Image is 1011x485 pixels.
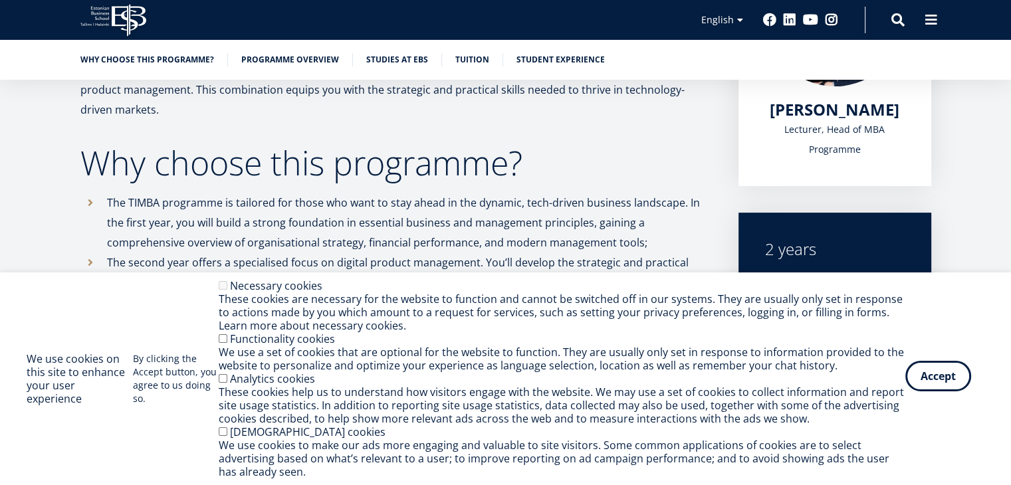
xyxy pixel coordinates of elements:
[3,203,12,211] input: Two-year MBA
[241,53,339,66] a: Programme overview
[80,146,712,179] h2: Why choose this programme?
[905,361,971,391] button: Accept
[27,352,133,405] h2: We use cookies on this site to enhance your user experience
[3,220,12,229] input: Technology Innovation MBA
[219,438,905,478] div: We use cookies to make our ads more engaging and valuable to site visitors. Some common applicati...
[770,98,899,120] span: [PERSON_NAME]
[219,345,905,372] div: We use a set of cookies that are optional for the website to function. They are usually only set ...
[219,385,905,425] div: These cookies help us to understand how visitors engage with the website. We may use a set of coo...
[230,332,335,346] label: Functionality cookies
[783,13,796,27] a: Linkedin
[765,239,905,259] div: 2 years
[763,13,776,27] a: Facebook
[230,425,386,439] label: [DEMOGRAPHIC_DATA] cookies
[230,278,322,293] label: Necessary cookies
[316,1,358,13] span: Last Name
[219,292,905,332] div: These cookies are necessary for the website to function and cannot be switched off in our systems...
[15,185,124,197] span: One-year MBA (in Estonian)
[15,202,72,214] span: Two-year MBA
[133,352,219,405] p: By clicking the Accept button, you agree to us doing so.
[825,13,838,27] a: Instagram
[455,53,489,66] a: Tuition
[3,185,12,194] input: One-year MBA (in Estonian)
[770,100,899,120] a: [PERSON_NAME]
[107,193,712,252] p: The TIMBA programme is tailored for those who want to stay ahead in the dynamic, tech-driven busi...
[230,371,315,386] label: Analytics cookies
[366,53,428,66] a: Studies at EBS
[107,252,712,292] p: The second year offers a specialised focus on digital product management. You’ll develop the stra...
[516,53,605,66] a: Student experience
[803,13,818,27] a: Youtube
[80,53,214,66] a: Why choose this programme?
[15,219,128,231] span: Technology Innovation MBA
[765,120,905,159] div: Lecturer, Head of MBA Programme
